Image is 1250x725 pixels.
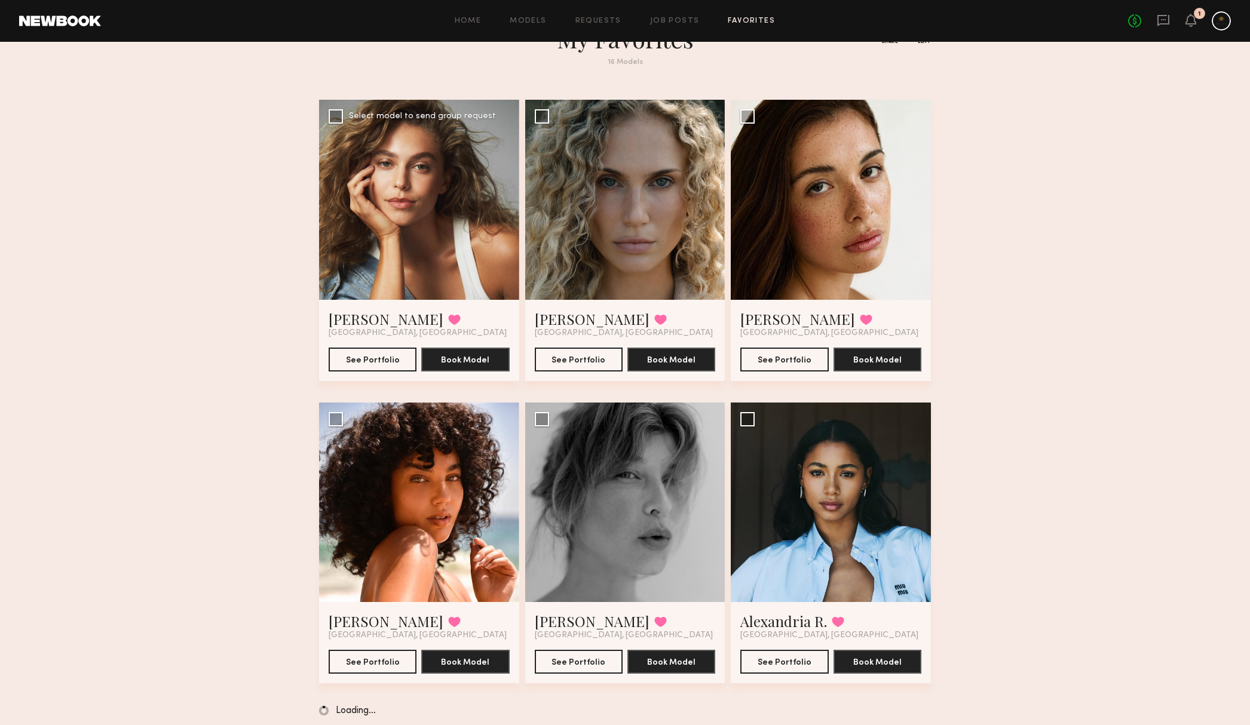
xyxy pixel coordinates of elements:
a: [PERSON_NAME] [329,309,443,328]
a: [PERSON_NAME] [535,309,649,328]
a: Alexandria R. [740,612,827,631]
span: [GEOGRAPHIC_DATA], [GEOGRAPHIC_DATA] [535,328,713,338]
a: Models [510,17,546,25]
button: Book Model [627,348,715,371]
span: [GEOGRAPHIC_DATA], [GEOGRAPHIC_DATA] [535,631,713,640]
div: Select model to send group request [349,112,496,121]
span: [GEOGRAPHIC_DATA], [GEOGRAPHIC_DATA] [329,328,507,338]
button: See Portfolio [329,348,416,371]
span: [GEOGRAPHIC_DATA], [GEOGRAPHIC_DATA] [740,631,918,640]
button: See Portfolio [535,650,623,674]
div: 1 [1198,11,1201,17]
button: Book Model [627,650,715,674]
span: Share [881,39,899,44]
button: Book Model [421,348,509,371]
a: Book Model [421,656,509,666]
a: Book Model [834,354,921,364]
button: Book Model [834,348,921,371]
a: [PERSON_NAME] [535,612,649,631]
a: Book Model [627,354,715,364]
a: [PERSON_NAME] [740,309,855,328]
h1: My Favorites [410,24,840,54]
a: Book Model [421,354,509,364]
span: Loading… [336,706,376,716]
button: See Portfolio [740,650,828,674]
a: Book Model [834,656,921,666]
button: See Portfolio [535,348,623,371]
a: Favorites [728,17,775,25]
a: [PERSON_NAME] [329,612,443,631]
button: Book Model [421,650,509,674]
a: Job Posts [650,17,700,25]
button: See Portfolio [740,348,828,371]
span: Edit [918,39,931,44]
button: Book Model [834,650,921,674]
a: Home [455,17,482,25]
span: [GEOGRAPHIC_DATA], [GEOGRAPHIC_DATA] [329,631,507,640]
a: Requests [575,17,621,25]
a: Book Model [627,656,715,666]
span: [GEOGRAPHIC_DATA], [GEOGRAPHIC_DATA] [740,328,918,338]
div: 16 Models [410,59,840,66]
button: See Portfolio [329,650,416,674]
